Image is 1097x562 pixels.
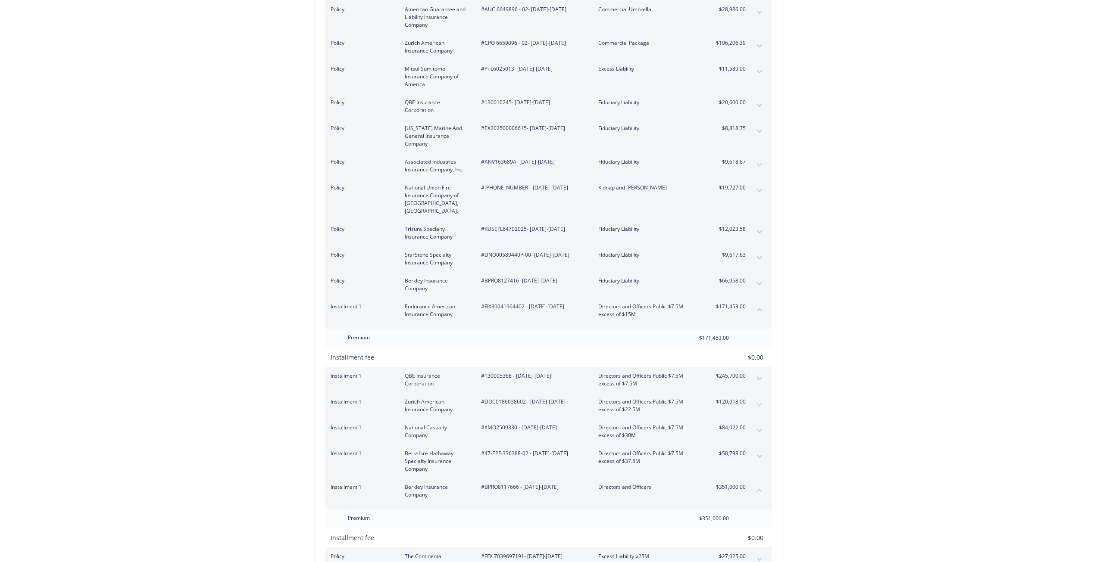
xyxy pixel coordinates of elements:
span: Directors and Officers Public $7.5M excess of $30M [598,424,700,439]
span: Associated Industries Insurance Company, Inc. [405,158,467,174]
span: StarStone Specialty Insurance Company [405,251,467,267]
span: Installment 1 [331,424,391,432]
span: Premium [348,334,370,341]
span: National Union Fire Insurance Company of [GEOGRAPHIC_DATA], [GEOGRAPHIC_DATA]. [405,184,467,215]
span: Installment fee [331,534,374,542]
span: Installment 1 [331,372,391,380]
span: Premium [348,514,370,522]
span: Fiduciary Liability [598,158,700,166]
span: Mitsui Sumitomo Insurance Company of America [405,65,467,88]
div: PolicyQBE Insurance Corporation#130010245- [DATE]-[DATE]Fiduciary Liability$20,600.00expand content [325,93,772,119]
span: $66,958.00 [713,277,746,285]
span: Fiduciary Liability [598,99,700,106]
div: PolicyAmerican Guarantee and Liability Insurance Company#AUC 6649896 - 02- [DATE]-[DATE]Commercia... [325,0,772,34]
span: Fiduciary Liability [598,251,700,259]
span: $27,025.00 [713,553,746,560]
span: Directors and Officers Public $7.5M excess of $37.5M [598,450,700,465]
span: Policy [331,225,391,233]
div: Installment 1National Casualty Company#XMO2509330 - [DATE]-[DATE]Directors and Officers Public $7... [325,419,772,444]
span: Policy [331,6,391,13]
button: expand content [753,65,766,79]
div: PolicyStarStone Specialty Insurance Company#DNO00589440P-00- [DATE]-[DATE]Fiduciary Liability$9,6... [325,246,772,272]
span: $351,000.00 [713,483,746,491]
div: PolicyZurich American Insurance Company#CPO 6659096 - 02- [DATE]-[DATE]Commercial Package$196,206... [325,34,772,60]
button: collapse content [753,303,766,317]
div: PolicyBerkley Insurance Company#BPRO8127416- [DATE]-[DATE]Fiduciary Liability$66,958.00expand con... [325,272,772,298]
button: expand content [753,158,766,172]
button: expand content [753,398,766,412]
span: Trisura Specialty Insurance Company [405,225,467,241]
span: Berkley Insurance Company [405,277,467,292]
span: Excess Liability [598,65,700,73]
button: expand content [753,277,766,291]
span: Directors and Officers [598,483,700,491]
span: $28,986.00 [713,6,746,13]
span: $120,018.00 [713,398,746,406]
span: #130010245 - [DATE]-[DATE] [481,99,584,106]
span: QBE Insurance Corporation [405,99,467,114]
span: #FFX 7039697191 - [DATE]-[DATE] [481,553,584,560]
span: Berkley Insurance Company [405,483,467,499]
span: National Casualty Company [405,424,467,439]
span: #[PHONE_NUMBER] - [DATE]-[DATE] [481,184,584,192]
span: QBE Insurance Corporation [405,372,467,388]
span: Excess Liability $25M [598,553,700,560]
div: Installment 1Berkshire Hathaway Specialty Insurance Company#47-EPF-336388-02 - [DATE]-[DATE]Direc... [325,444,772,478]
span: Directors and Officers Public $7.5M excess of $15M [598,303,700,318]
span: #PTL6025013 - [DATE]-[DATE] [481,65,584,73]
span: [US_STATE] Marine And General Insurance Company [405,124,467,148]
span: Installment 1 [331,450,391,457]
div: Installment 1Endurance American Insurance Company#FIX30041964402 - [DATE]-[DATE]Directors and Off... [325,298,772,323]
span: Installment 1 [331,398,391,406]
span: Policy [331,251,391,259]
div: PolicyNational Union Fire Insurance Company of [GEOGRAPHIC_DATA], [GEOGRAPHIC_DATA].#[PHONE_NUMBE... [325,179,772,220]
span: Endurance American Insurance Company [405,303,467,318]
span: Zurich American Insurance Company [405,398,467,413]
div: Policy[US_STATE] Marine And General Insurance Company#EX202500006615- [DATE]-[DATE]Fiduciary Liab... [325,119,772,153]
div: PolicyTrisura Specialty Insurance Company#RUSEFL64702025- [DATE]-[DATE]Fiduciary Liability$12,023... [325,220,772,246]
span: Berkshire Hathaway Specialty Insurance Company [405,450,467,473]
span: Policy [331,65,391,73]
span: Installment 1 [331,483,391,491]
span: Policy [331,39,391,47]
span: #DOC0186038602 - [DATE]-[DATE] [481,398,584,406]
span: $245,700.00 [713,372,746,380]
button: expand content [753,450,766,463]
span: $19,727.00 [713,184,746,192]
button: expand content [753,424,766,438]
span: Directors and Officers Public $7.5M excess of $7.5M [598,372,700,388]
div: PolicyAssociated Industries Insurance Company, Inc.#ANV163689A- [DATE]-[DATE]Fiduciary Liability$... [325,153,772,179]
span: Policy [331,277,391,285]
span: #DNO00589440P-00 - [DATE]-[DATE] [481,251,584,259]
span: Fiduciary Liability [598,124,700,132]
span: $196,206.39 [713,39,746,47]
button: collapse content [753,483,766,497]
span: #XMO2509330 - [DATE]-[DATE] [481,424,584,432]
span: #47-EPF-336388-02 - [DATE]-[DATE] [481,450,584,457]
span: Commercial Package [598,39,700,47]
div: Installment 1QBE Insurance Corporation#130005368 - [DATE]-[DATE]Directors and Officers Public $7.... [325,367,772,393]
span: Fiduciary Liability [598,225,700,233]
span: Policy [331,158,391,166]
span: $20,600.00 [713,99,746,106]
button: expand content [753,6,766,19]
span: Directors and Officers Public $7.5M excess of $22.5M [598,398,700,413]
div: PolicyMitsui Sumitomo Insurance Company of America#PTL6025013- [DATE]-[DATE]Excess Liability$11,5... [325,60,772,93]
span: #BPRO8127416 - [DATE]-[DATE] [481,277,584,285]
input: 0.00 [713,351,769,363]
span: #BPRO8117666 - [DATE]-[DATE] [481,483,584,491]
span: $58,798.00 [713,450,746,457]
button: expand content [753,184,766,198]
button: expand content [753,251,766,265]
span: Policy [331,99,391,106]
